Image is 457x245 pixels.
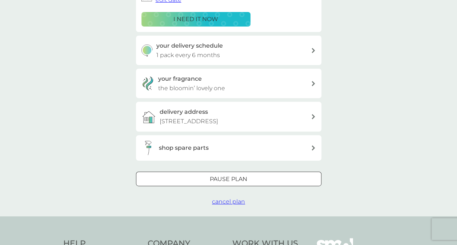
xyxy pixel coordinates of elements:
a: delivery address[STREET_ADDRESS] [136,102,321,131]
p: Pause plan [210,174,247,184]
button: cancel plan [212,197,245,206]
button: shop spare parts [136,135,321,161]
h3: shop spare parts [159,143,209,153]
p: i need it now [173,15,218,24]
span: cancel plan [212,198,245,205]
h3: your fragrance [158,74,202,84]
a: your fragrancethe bloomin’ lovely one [136,69,321,98]
button: i need it now [141,12,250,27]
button: your delivery schedule1 pack every 6 months [136,36,321,65]
h3: delivery address [160,107,208,117]
p: 1 pack every 6 months [156,51,220,60]
p: [STREET_ADDRESS] [160,117,218,126]
h3: your delivery schedule [156,41,223,51]
button: Pause plan [136,172,321,186]
p: the bloomin’ lovely one [158,84,225,93]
